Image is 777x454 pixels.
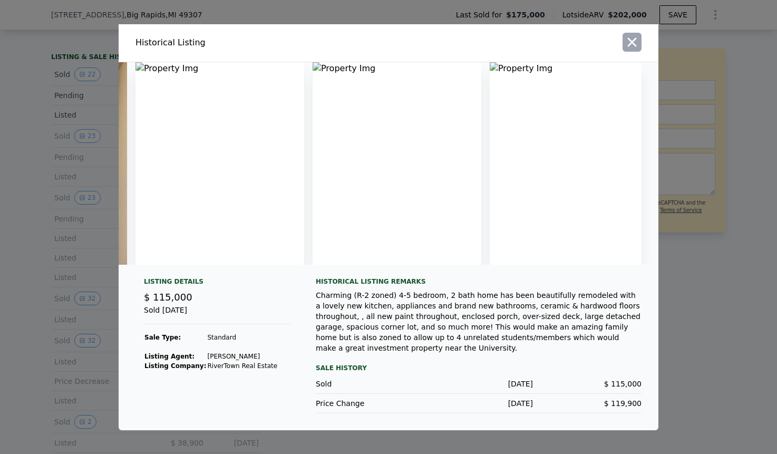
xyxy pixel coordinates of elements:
div: Listing Details [144,277,290,290]
div: [DATE] [424,379,533,389]
td: Standard [207,333,278,342]
div: Sale History [316,362,642,374]
span: $ 115,000 [144,292,192,303]
strong: Listing Company: [144,362,206,370]
div: [DATE] [424,398,533,409]
div: Price Change [316,398,424,409]
img: Property Img [490,62,642,265]
img: Property Img [313,62,481,265]
div: Sold [316,379,424,389]
strong: Sale Type: [144,334,181,341]
div: Historical Listing [135,36,384,49]
span: $ 115,000 [604,380,642,388]
div: Charming (R-2 zoned) 4-5 bedroom, 2 bath home has been beautifully remodeled with a lovely new ki... [316,290,642,353]
div: Historical Listing remarks [316,277,642,286]
td: RiverTown Real Estate [207,361,278,371]
strong: Listing Agent: [144,353,195,360]
div: Sold [DATE] [144,305,290,324]
img: Property Img [135,62,304,265]
td: [PERSON_NAME] [207,352,278,361]
span: $ 119,900 [604,399,642,408]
